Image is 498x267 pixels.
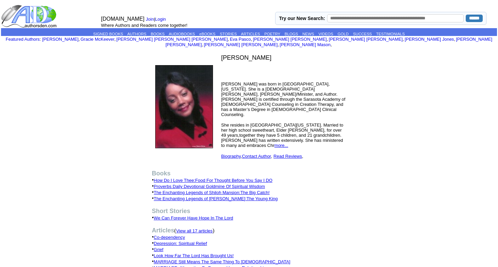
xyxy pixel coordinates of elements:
font: [DOMAIN_NAME] [101,16,144,22]
a: SUCCESS [353,32,372,36]
a: STORIES [220,32,237,36]
a: ARTICLES [241,32,260,36]
a: more... [274,143,288,148]
a: [PERSON_NAME] [42,37,78,42]
b: Short Stories [152,208,190,214]
font: i [229,38,230,41]
a: TESTIMONIALS [376,32,405,36]
font: i [404,38,405,41]
a: VIDEOS [319,32,333,36]
a: [PERSON_NAME] [PERSON_NAME] [253,37,326,42]
a: [PERSON_NAME] [PERSON_NAME] [204,42,278,47]
a: BLOGS [285,32,298,36]
a: View all 17 articles [176,228,212,233]
font: i [328,38,329,41]
font: View all 17 articles [176,228,212,233]
a: eBOOKS [199,32,215,36]
a: Co-dependency [154,235,185,240]
font: | [146,17,168,22]
label: Try our New Search: [279,16,325,21]
font: Where Authors and Readers come together! [101,23,187,28]
a: BOOKS [151,32,165,36]
p: [PERSON_NAME] was born in [GEOGRAPHIC_DATA], [US_STATE]. She is a [DEMOGRAPHIC_DATA][PERSON_NAME]... [221,81,346,117]
a: AUTHORS [127,32,146,36]
font: , [273,154,303,159]
a: The Enchanting Legends of Shiloh Mansion:The Big Catch! [154,190,270,195]
a: [PERSON_NAME] [PERSON_NAME] [PERSON_NAME] [117,37,228,42]
a: MARRIAGE Still Means The Same Thing To [DEMOGRAPHIC_DATA] [154,259,290,264]
a: AUDIOBOOKS [169,32,195,36]
font: : [6,37,41,42]
a: GOLD [338,32,349,36]
a: We Can Forever Have Hope In The Lord [154,215,233,221]
a: SIGNED BOOKS [93,32,123,36]
font: She resides in [GEOGRAPHIC_DATA][US_STATE]. Married to her high school sweetheart, Elder [PERSON_... [221,122,343,159]
font: i [332,43,333,47]
a: [PERSON_NAME] Mason [280,42,331,47]
b: Books [152,170,171,177]
a: Eva Pasco [230,37,251,42]
a: [PERSON_NAME] [PERSON_NAME] [165,37,492,47]
a: [PERSON_NAME] [PERSON_NAME] [329,37,403,42]
a: Featured Authors [6,37,40,42]
b: Articles [152,227,174,234]
a: Depression: Spiritual Relief [154,241,207,246]
font: [PERSON_NAME] [221,54,271,61]
a: The Enchanting Legends of [PERSON_NAME]:The Young King [154,196,278,201]
font: i [115,38,116,41]
font: i [252,38,253,41]
a: NEWS [302,32,314,36]
font: i [279,43,280,47]
img: logo_ad.gif [1,4,58,28]
a: POETRY [264,32,280,36]
a: [PERSON_NAME] Jones [405,37,454,42]
a: Look How Far The Lord Has Brought Us! [154,253,234,258]
a: Gracie McKeever [81,37,114,42]
a: Read Reviews [273,154,302,159]
font: , , , , , , , , , , [42,37,492,47]
a: Login [155,17,166,22]
font: i [203,43,204,47]
a: Grief [154,247,163,252]
a: Proverbs Daily Devotional Goldmine Of Spiritual Wisdom [154,184,265,189]
a: How Do I Love Thee:Food For Thought Before You Say I DO [154,178,272,183]
a: Contact Author [242,154,271,159]
img: 44064.jpg [155,65,213,148]
font: i [455,38,456,41]
a: Join [146,17,154,22]
a: Biography [221,154,241,159]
